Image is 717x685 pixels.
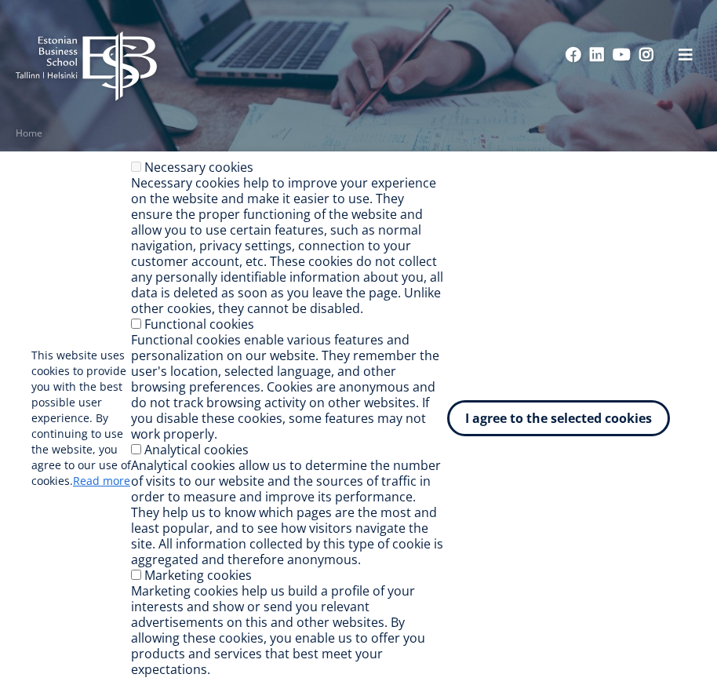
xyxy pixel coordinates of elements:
[144,441,249,458] font: Analytical cookies
[31,348,131,488] font: This website uses cookies to provide you with the best possible user experience. By continuing to...
[16,140,220,205] font: From EBS
[447,400,670,436] button: I agree to the selected cookies
[73,473,130,489] a: Read more
[144,158,253,176] font: Necessary cookies
[144,567,252,584] font: Marketing cookies
[131,457,443,568] font: Analytical cookies allow us to determine the number of visits to our website and the sources of t...
[131,331,439,443] font: Functional cookies enable various features and personalization on our website. They remember the ...
[16,126,42,141] a: Home
[131,174,443,317] font: Necessary cookies help to improve your experience on the website and make it easier to use. They ...
[16,126,42,140] font: Home
[144,315,254,333] font: Functional cookies
[465,410,652,427] font: I agree to the selected cookies
[131,582,425,678] font: Marketing cookies help us build a profile of your interests and show or send you relevant adverti...
[73,473,130,488] font: Read more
